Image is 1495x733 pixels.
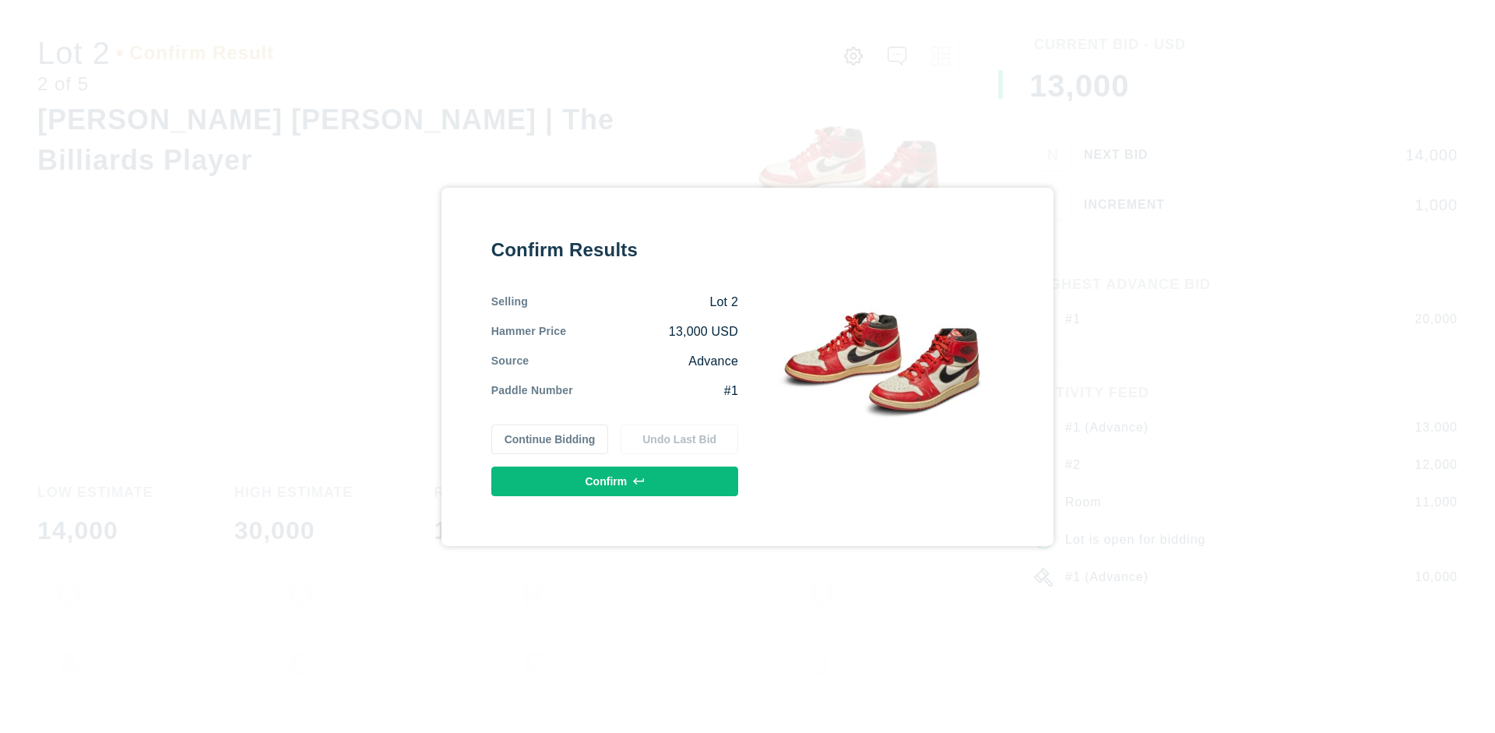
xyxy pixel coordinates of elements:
[491,425,609,454] button: Continue Bidding
[491,323,567,340] div: Hammer Price
[566,323,738,340] div: 13,000 USD
[573,382,738,400] div: #1
[491,382,573,400] div: Paddle Number
[528,294,738,311] div: Lot 2
[529,353,738,370] div: Advance
[621,425,738,454] button: Undo Last Bid
[491,238,738,263] div: Confirm Results
[491,294,528,311] div: Selling
[491,467,738,496] button: Confirm
[491,353,529,370] div: Source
